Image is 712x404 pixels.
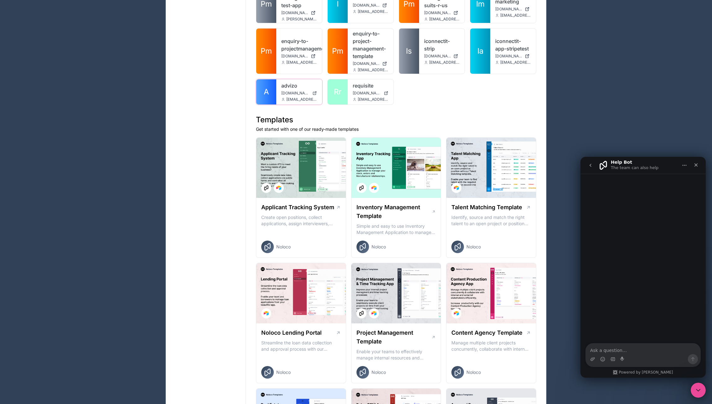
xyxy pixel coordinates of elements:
span: Noloco [466,369,481,375]
span: Noloco [466,244,481,250]
span: [EMAIL_ADDRESS][DOMAIN_NAME] [286,60,317,65]
span: [DOMAIN_NAME] [353,3,380,8]
p: Manage multiple client projects concurrently, collaborate with internal and external stakeholders... [451,340,531,352]
span: Noloco [276,244,291,250]
a: [DOMAIN_NAME] [424,54,460,59]
span: [DOMAIN_NAME] [281,10,308,15]
span: [DOMAIN_NAME] [353,91,381,96]
h1: Applicant Tracking System [261,203,334,212]
a: advizo [281,82,317,89]
span: [EMAIL_ADDRESS][DOMAIN_NAME] [358,67,388,72]
span: [DOMAIN_NAME] [353,61,380,66]
a: requisite [353,82,388,89]
iframe: Intercom live chat [580,157,706,378]
h1: Templates [256,115,536,125]
p: Streamline the loan data collection and approval process with our Lending Portal template. [261,340,341,352]
a: [DOMAIN_NAME] [495,7,531,12]
span: [DOMAIN_NAME] [424,10,451,15]
p: Identify, source and match the right talent to an open project or position with our Talent Matchi... [451,214,531,227]
img: Airtable Logo [454,311,459,316]
span: Is [406,46,412,56]
span: Noloco [372,244,386,250]
span: Noloco [276,369,291,375]
a: [DOMAIN_NAME] [281,91,317,96]
a: Ia [470,29,490,74]
a: [DOMAIN_NAME] [281,54,317,59]
a: [DOMAIN_NAME] [353,61,388,66]
h1: Inventory Management Template [356,203,432,221]
a: Pm [256,29,276,74]
img: Airtable Logo [264,311,269,316]
span: [EMAIL_ADDRESS][DOMAIN_NAME] [500,60,531,65]
span: [EMAIL_ADDRESS][DOMAIN_NAME] [286,97,317,102]
p: Create open positions, collect applications, assign interviewers, centralise candidate feedback a... [261,214,341,227]
span: [DOMAIN_NAME] [495,54,522,59]
a: [DOMAIN_NAME] [495,54,531,59]
h1: Talent Matching Template [451,203,522,212]
span: Pm [261,46,272,56]
span: [DOMAIN_NAME] [424,54,451,59]
span: [EMAIL_ADDRESS][DOMAIN_NAME] [429,60,460,65]
a: Is [399,29,419,74]
a: Pm [328,29,348,74]
p: Enable your teams to effectively manage internal resources and execute client projects on time. [356,348,436,361]
img: Airtable Logo [454,185,459,190]
span: Pm [332,46,343,56]
img: Airtable Logo [372,185,377,190]
span: [EMAIL_ADDRESS][DOMAIN_NAME] [429,17,460,22]
a: [DOMAIN_NAME] [424,10,460,15]
h1: Noloco Lending Portal [261,328,322,337]
a: enquiry-to-project-management-template [353,30,388,60]
span: [EMAIL_ADDRESS][DOMAIN_NAME] [358,97,388,102]
a: iconnectit-strip [424,37,460,52]
span: [EMAIL_ADDRESS][DOMAIN_NAME] [358,9,388,14]
span: A [264,87,269,97]
span: Noloco [372,369,386,375]
p: Simple and easy to use Inventory Management Application to manage your stock, orders and Manufact... [356,223,436,236]
a: [DOMAIN_NAME] [281,10,317,15]
p: Get started with one of our ready-made templates [256,126,536,132]
a: Rr [328,79,348,104]
h1: Content Agency Template [451,328,522,337]
span: Rr [334,87,341,97]
a: [DOMAIN_NAME] [353,3,388,8]
a: [DOMAIN_NAME] [353,91,388,96]
iframe: Intercom live chat [691,383,706,398]
span: [PERSON_NAME][EMAIL_ADDRESS][DOMAIN_NAME] [286,17,317,22]
a: A [256,79,276,104]
img: Airtable Logo [276,185,281,190]
h1: Project Management Template [356,328,431,346]
span: Ia [477,46,483,56]
a: enquiry-to-projectmanagement [281,37,317,52]
img: Airtable Logo [372,311,377,316]
span: [EMAIL_ADDRESS][DOMAIN_NAME] [500,13,531,18]
span: [DOMAIN_NAME] [495,7,522,12]
a: iconnectit-app-stripetest [495,37,531,52]
span: [DOMAIN_NAME] [281,91,310,96]
span: [DOMAIN_NAME] [281,54,308,59]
